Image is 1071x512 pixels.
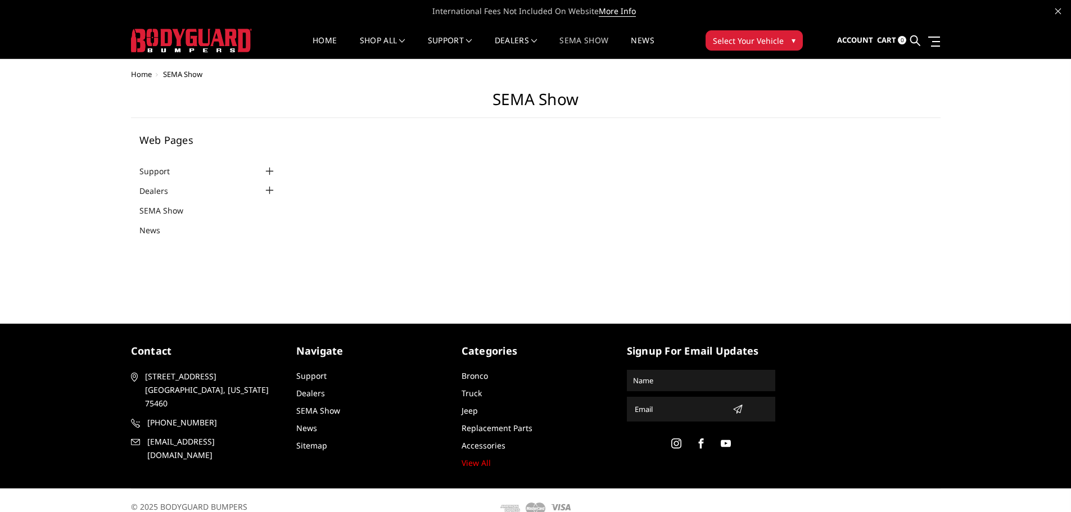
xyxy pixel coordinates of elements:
[877,35,896,45] span: Cart
[713,35,784,47] span: Select Your Vehicle
[296,405,340,416] a: SEMA Show
[131,29,252,52] img: BODYGUARD BUMPERS
[462,343,610,359] h5: Categories
[163,69,202,79] span: SEMA Show
[629,371,774,389] input: Name
[706,30,803,51] button: Select Your Vehicle
[837,25,873,56] a: Account
[877,25,906,56] a: Cart 0
[296,370,327,381] a: Support
[296,423,317,433] a: News
[296,343,445,359] h5: Navigate
[559,37,608,58] a: SEMA Show
[599,6,636,17] a: More Info
[139,135,277,145] h5: Web Pages
[131,435,279,462] a: [EMAIL_ADDRESS][DOMAIN_NAME]
[147,435,278,462] span: [EMAIL_ADDRESS][DOMAIN_NAME]
[139,205,197,216] a: SEMA Show
[131,69,152,79] a: Home
[139,165,184,177] a: Support
[145,370,275,410] span: [STREET_ADDRESS] [GEOGRAPHIC_DATA], [US_STATE] 75460
[296,440,327,451] a: Sitemap
[898,36,906,44] span: 0
[131,90,941,118] h1: SEMA Show
[147,416,278,429] span: [PHONE_NUMBER]
[462,388,482,398] a: Truck
[462,370,488,381] a: Bronco
[462,440,505,451] a: Accessories
[837,35,873,45] span: Account
[131,343,279,359] h5: contact
[428,37,472,58] a: Support
[462,405,478,416] a: Jeep
[792,34,796,46] span: ▾
[631,37,654,58] a: News
[313,37,337,58] a: Home
[131,416,279,429] a: [PHONE_NUMBER]
[495,37,537,58] a: Dealers
[131,501,247,512] span: © 2025 BODYGUARD BUMPERS
[462,423,532,433] a: Replacement Parts
[462,457,491,468] a: View All
[293,135,916,219] iframe: Form 0
[296,388,325,398] a: Dealers
[139,224,174,236] a: News
[360,37,405,58] a: shop all
[627,343,775,359] h5: signup for email updates
[139,185,182,197] a: Dealers
[630,400,728,418] input: Email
